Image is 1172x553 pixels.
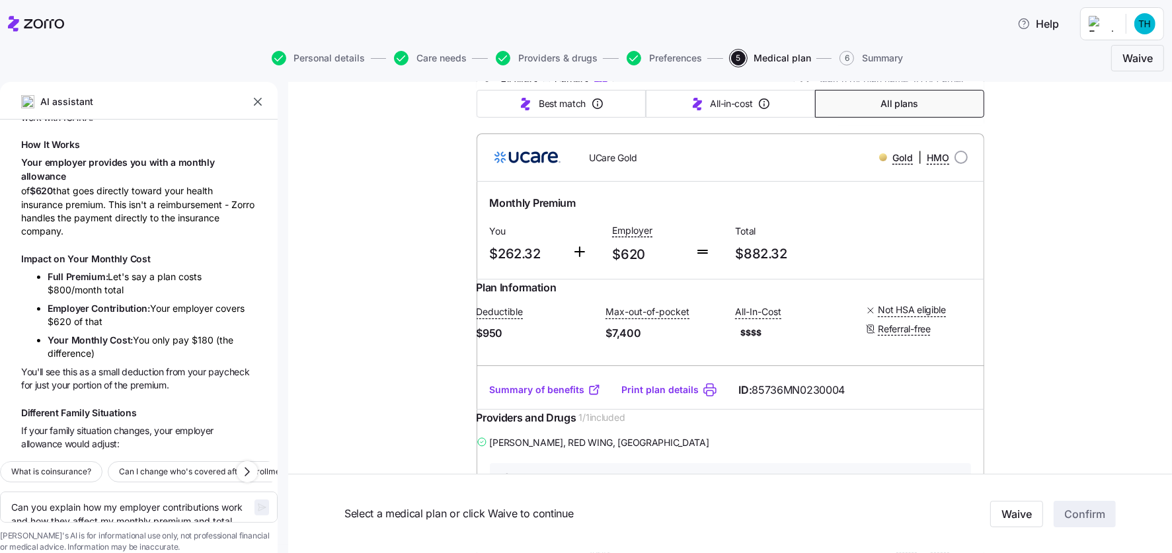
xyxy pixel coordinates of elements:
[52,379,72,390] span: your
[728,51,811,65] a: 5Medical plan
[490,195,576,211] span: Monthly Premium
[490,243,561,265] span: $262.32
[48,270,256,297] li: Let's say a plan costs $800/month total
[48,334,71,346] span: Your
[490,436,709,449] span: [PERSON_NAME] , RED WING, [GEOGRAPHIC_DATA]
[1054,501,1116,527] button: Confirm
[539,97,586,110] span: Best match
[149,157,171,168] span: with
[11,465,91,478] span: What is coinsurance?
[752,382,845,398] span: 85736MN0230004
[92,438,120,449] span: adjust:
[477,410,576,426] span: Providers and Drugs
[40,94,94,109] span: AI assistant
[391,51,467,65] a: Care needs
[48,271,66,282] span: Full
[1134,13,1155,34] img: e361a1978c157ee756e4cd5a107d41bd
[130,157,149,168] span: you
[21,425,29,436] span: If
[166,366,187,377] span: from
[21,379,35,390] span: for
[754,54,811,63] span: Medical plan
[35,379,52,390] span: just
[879,303,947,316] span: Not HSA eligible
[29,425,50,436] span: your
[66,271,108,282] span: Premium:
[21,95,34,108] img: ai-icon.png
[110,334,133,346] span: Cost:
[46,366,63,377] span: see
[21,170,65,182] span: allowance
[394,51,467,65] button: Care needs
[880,97,918,110] span: All plans
[496,51,598,65] button: Providers & drugs
[21,366,46,377] span: You'll
[736,325,855,341] span: $$$$
[208,366,249,377] span: paycheck
[89,157,130,168] span: provides
[892,151,913,165] span: Gold
[119,465,292,478] span: Can I change who's covered after enrollment?
[114,425,154,436] span: changes,
[175,425,214,436] span: employer
[21,253,256,266] h1: Impact on Your Monthly Cost
[50,425,77,436] span: family
[48,301,256,329] li: Your employer covers $620 of that
[477,305,524,318] span: Deductible
[990,501,1043,527] button: Waive
[1007,11,1070,37] button: Help
[21,407,256,420] h1: Different Family Situations
[613,244,684,266] span: $620
[862,54,903,63] span: Summary
[490,225,561,238] span: You
[578,411,625,424] span: 1 / 1 included
[1111,45,1164,71] button: Waive
[65,438,92,449] span: would
[171,157,178,168] span: a
[1089,16,1115,32] img: Employer logo
[21,438,65,449] span: allowance
[77,425,114,436] span: situation
[21,157,45,168] span: Your
[627,51,702,65] button: Preferences
[30,185,53,196] span: $620
[736,225,848,238] span: Total
[711,97,753,110] span: All-in-cost
[493,51,598,65] a: Providers & drugs
[487,141,568,173] img: UCare
[622,383,699,396] a: Print plan details
[91,366,98,377] span: a
[840,51,854,65] span: 6
[1017,16,1059,32] span: Help
[48,333,256,361] li: You only pay $180 (the difference)
[63,112,93,123] span: ICHRA:
[518,472,779,486] span: Contact the carrier to confirm doctor and medication coverage
[1064,506,1105,522] span: Confirm
[477,325,596,342] span: $950
[294,54,366,63] span: Personal details
[154,425,175,436] span: your
[92,303,150,314] span: Contribution:
[606,305,690,318] span: Max-out-of-pocket
[624,51,702,65] a: Preferences
[731,51,811,65] button: 5Medical plan
[71,334,110,346] span: Monthly
[649,54,702,63] span: Preferences
[45,157,89,168] span: employer
[48,303,92,314] span: Employer
[739,382,845,398] span: ID:
[104,379,114,390] span: of
[606,325,725,342] span: $7,400
[79,366,91,377] span: as
[490,383,601,396] a: Summary of benefits
[731,51,746,65] span: 5
[130,379,169,390] span: premium.
[613,224,653,237] span: Employer
[879,322,931,336] span: Referral-free
[122,366,166,377] span: deduction
[21,139,256,151] h1: How It Works
[879,149,949,166] div: |
[589,151,637,165] span: UCare Gold
[736,243,848,265] span: $882.32
[188,366,208,377] span: your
